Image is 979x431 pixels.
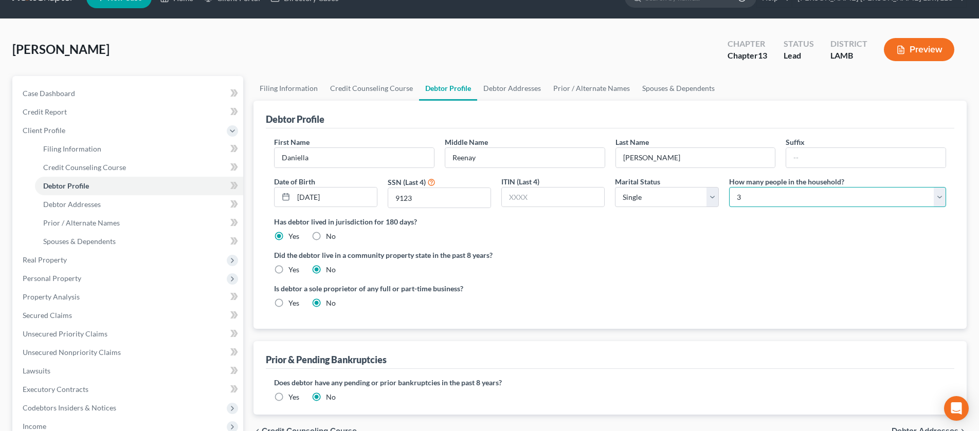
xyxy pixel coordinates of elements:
[274,377,946,388] label: Does debtor have any pending or prior bankruptcies in the past 8 years?
[23,385,88,393] span: Executory Contracts
[884,38,954,61] button: Preview
[35,177,243,195] a: Debtor Profile
[43,200,101,209] span: Debtor Addresses
[388,188,491,208] input: XXXX
[35,232,243,251] a: Spouses & Dependents
[445,148,605,167] input: M.I
[784,50,814,62] div: Lead
[266,113,324,125] div: Debtor Profile
[23,255,67,264] span: Real Property
[728,50,767,62] div: Chapter
[326,392,336,402] label: No
[23,366,50,375] span: Lawsuits
[23,89,75,98] span: Case Dashboard
[274,283,605,294] label: Is debtor a sole proprietor of any full or part-time business?
[784,38,814,50] div: Status
[729,176,844,187] label: How many people in the household?
[275,148,434,167] input: --
[35,195,243,214] a: Debtor Addresses
[43,218,120,227] span: Prior / Alternate Names
[14,380,243,399] a: Executory Contracts
[288,298,299,308] label: Yes
[830,50,867,62] div: LAMB
[615,176,660,187] label: Marital Status
[23,292,80,301] span: Property Analysis
[326,265,336,275] label: No
[14,325,243,343] a: Unsecured Priority Claims
[43,181,89,190] span: Debtor Profile
[12,42,110,57] span: [PERSON_NAME]
[615,137,649,147] label: Last Name
[23,107,67,116] span: Credit Report
[419,76,477,101] a: Debtor Profile
[35,214,243,232] a: Prior / Alternate Names
[35,140,243,158] a: Filing Information
[43,144,101,153] span: Filing Information
[23,311,72,320] span: Secured Claims
[288,231,299,241] label: Yes
[253,76,324,101] a: Filing Information
[14,343,243,362] a: Unsecured Nonpriority Claims
[728,38,767,50] div: Chapter
[547,76,636,101] a: Prior / Alternate Names
[274,137,310,147] label: First Name
[758,50,767,60] span: 13
[288,265,299,275] label: Yes
[23,422,46,430] span: Income
[14,362,243,380] a: Lawsuits
[274,216,946,227] label: Has debtor lived in jurisdiction for 180 days?
[23,348,121,357] span: Unsecured Nonpriority Claims
[266,353,387,366] div: Prior & Pending Bankruptcies
[636,76,721,101] a: Spouses & Dependents
[23,403,116,412] span: Codebtors Insiders & Notices
[786,137,805,147] label: Suffix
[43,237,116,246] span: Spouses & Dependents
[388,177,426,188] label: SSN (Last 4)
[274,250,946,260] label: Did the debtor live in a community property state in the past 8 years?
[830,38,867,50] div: District
[14,288,243,306] a: Property Analysis
[274,176,315,187] label: Date of Birth
[944,396,969,421] div: Open Intercom Messenger
[477,76,547,101] a: Debtor Addresses
[23,274,81,283] span: Personal Property
[326,298,336,308] label: No
[14,84,243,103] a: Case Dashboard
[616,148,775,167] input: --
[502,188,604,207] input: XXXX
[445,137,488,147] label: Middle Name
[786,148,946,167] input: --
[294,188,377,207] input: MM/DD/YYYY
[326,231,336,241] label: No
[14,103,243,121] a: Credit Report
[288,392,299,402] label: Yes
[23,329,107,338] span: Unsecured Priority Claims
[324,76,419,101] a: Credit Counseling Course
[23,126,65,135] span: Client Profile
[35,158,243,177] a: Credit Counseling Course
[43,163,126,172] span: Credit Counseling Course
[501,176,539,187] label: ITIN (Last 4)
[14,306,243,325] a: Secured Claims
